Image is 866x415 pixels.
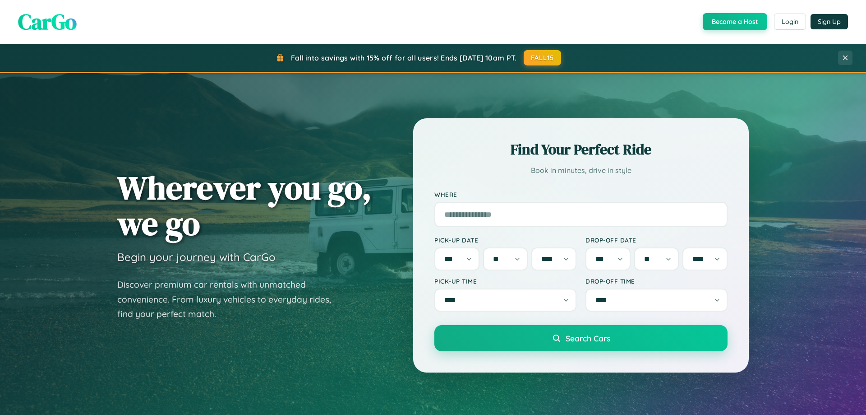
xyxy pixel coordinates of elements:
label: Drop-off Date [585,236,728,244]
span: Search Cars [566,333,610,343]
h1: Wherever you go, we go [117,170,372,241]
button: Search Cars [434,325,728,351]
span: CarGo [18,7,77,37]
button: Become a Host [703,13,767,30]
button: Sign Up [811,14,848,29]
label: Drop-off Time [585,277,728,285]
button: FALL15 [524,50,562,65]
label: Pick-up Time [434,277,576,285]
p: Book in minutes, drive in style [434,164,728,177]
span: Fall into savings with 15% off for all users! Ends [DATE] 10am PT. [291,53,517,62]
h3: Begin your journey with CarGo [117,250,276,264]
h2: Find Your Perfect Ride [434,140,728,159]
label: Where [434,191,728,198]
button: Login [774,14,806,30]
label: Pick-up Date [434,236,576,244]
p: Discover premium car rentals with unmatched convenience. From luxury vehicles to everyday rides, ... [117,277,343,322]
